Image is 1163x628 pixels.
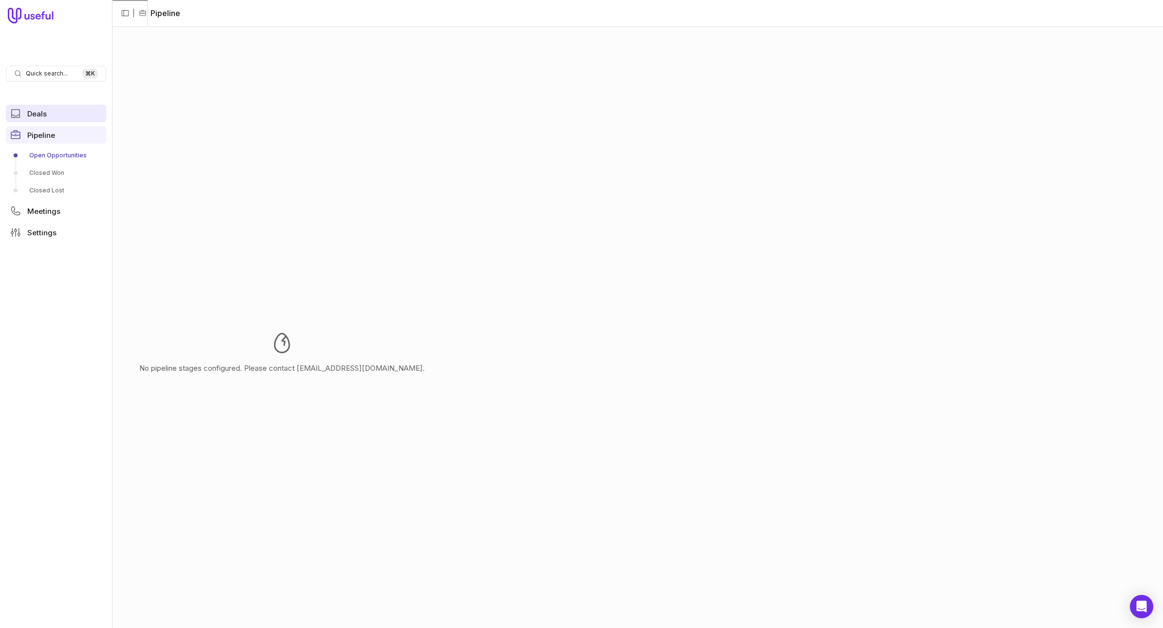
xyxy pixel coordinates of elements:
a: Deals [6,105,106,122]
kbd: ⌘ K [82,69,98,78]
a: Open Opportunities [6,148,106,163]
p: No pipeline stages configured. Please contact [EMAIL_ADDRESS][DOMAIN_NAME]. [139,362,425,374]
span: Quick search... [26,70,68,77]
span: Deals [27,110,47,117]
span: Meetings [27,208,60,215]
span: | [132,7,135,19]
div: Pipeline submenu [6,148,106,198]
a: Settings [6,224,106,241]
button: Collapse sidebar [118,6,132,20]
div: Open Intercom Messenger [1130,595,1153,618]
span: Settings [27,229,56,236]
li: Pipeline [139,7,180,19]
span: Pipeline [27,132,55,139]
a: Meetings [6,202,106,220]
a: Pipeline [6,126,106,144]
a: Closed Won [6,165,106,181]
a: Closed Lost [6,183,106,198]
